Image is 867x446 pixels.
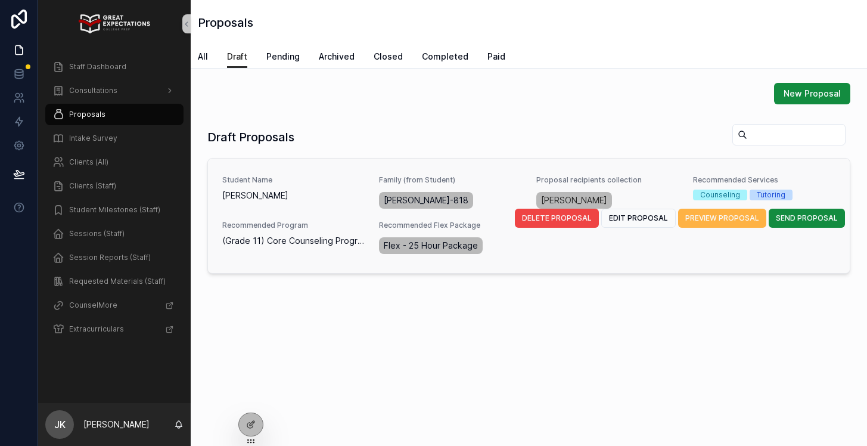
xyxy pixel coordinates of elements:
[487,46,505,70] a: Paid
[198,14,253,31] h1: Proposals
[69,205,160,215] span: Student Milestones (Staff)
[384,240,478,252] span: Flex - 25 Hour Package
[45,128,184,149] a: Intake Survey
[207,129,294,145] h1: Draft Proposals
[319,46,355,70] a: Archived
[379,175,521,185] span: Family (from Student)
[541,194,607,206] span: [PERSON_NAME]
[374,51,403,63] span: Closed
[522,213,592,223] span: DELETE PROPOSAL
[208,159,850,273] a: Student Name[PERSON_NAME]Family (from Student)[PERSON_NAME]-818Proposal recipients collection[PER...
[515,209,599,228] button: DELETE PROPOSAL
[384,194,468,206] span: [PERSON_NAME]-818
[38,48,191,355] div: scrollable content
[487,51,505,63] span: Paid
[69,253,151,262] span: Session Reports (Staff)
[45,271,184,292] a: Requested Materials (Staff)
[776,213,838,223] span: SEND PROPOSAL
[222,175,365,185] span: Student Name
[422,46,468,70] a: Completed
[601,209,676,228] button: EDIT PROPOSAL
[379,221,521,230] span: Recommended Flex Package
[266,51,300,63] span: Pending
[757,190,785,200] div: Tutoring
[69,157,108,167] span: Clients (All)
[69,110,105,119] span: Proposals
[678,209,766,228] button: PREVIEW PROPOSAL
[45,247,184,268] a: Session Reports (Staff)
[54,417,66,432] span: JK
[227,51,247,63] span: Draft
[227,46,247,69] a: Draft
[693,175,835,185] span: Recommended Services
[700,190,740,200] div: Counseling
[45,295,184,316] a: CounselMore
[45,151,184,173] a: Clients (All)
[69,86,117,95] span: Consultations
[69,134,117,143] span: Intake Survey
[198,46,208,70] a: All
[69,277,166,286] span: Requested Materials (Staff)
[45,223,184,244] a: Sessions (Staff)
[222,235,365,247] span: (Grade 11) Core Counseling Program
[69,324,124,334] span: Extracurriculars
[422,51,468,63] span: Completed
[198,51,208,63] span: All
[69,229,125,239] span: Sessions (Staff)
[536,175,679,185] span: Proposal recipients collection
[222,190,365,202] span: [PERSON_NAME]
[222,221,365,230] span: Recommended Program
[79,14,150,33] img: App logo
[774,83,850,104] button: New Proposal
[319,51,355,63] span: Archived
[374,46,403,70] a: Closed
[769,209,845,228] button: SEND PROPOSAL
[45,104,184,125] a: Proposals
[609,213,668,223] span: EDIT PROPOSAL
[266,46,300,70] a: Pending
[45,80,184,101] a: Consultations
[685,213,759,223] span: PREVIEW PROPOSAL
[45,56,184,78] a: Staff Dashboard
[83,419,150,430] p: [PERSON_NAME]
[45,175,184,197] a: Clients (Staff)
[45,199,184,221] a: Student Milestones (Staff)
[536,192,612,209] a: [PERSON_NAME]
[69,301,117,310] span: CounselMore
[69,181,116,191] span: Clients (Staff)
[69,62,126,72] span: Staff Dashboard
[784,88,841,100] span: New Proposal
[45,318,184,340] a: Extracurriculars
